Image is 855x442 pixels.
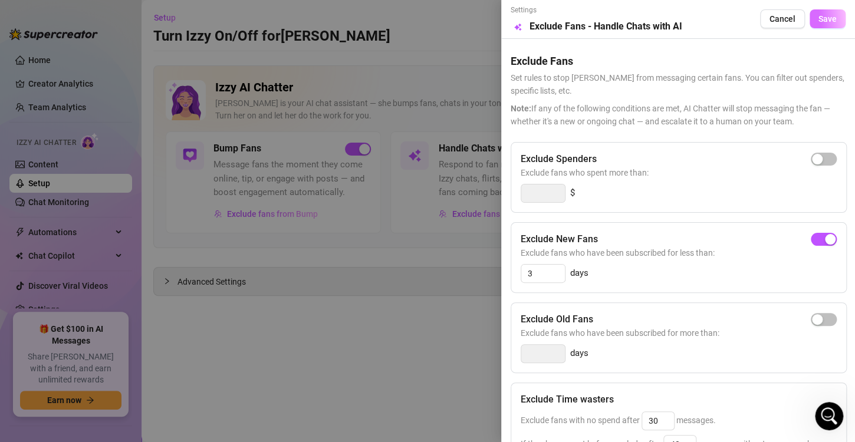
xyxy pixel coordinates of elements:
span: Note: [511,104,531,113]
p: Active 12h ago [57,15,114,27]
div: Just to confirm — every time you try to add bump messages (whether from templates, mass message i... [9,84,193,179]
span: Exclude fans who have been subscribed for less than: [521,246,837,259]
span: Set rules to stop [PERSON_NAME] from messaging certain fans. You can filter out spenders, specifi... [511,71,846,97]
div: E says… [9,25,226,84]
div: Somehow all the bump messages have magically reappeared...but [PERSON_NAME] went an 8 hr stretch ... [52,223,217,315]
button: Cancel [760,9,805,28]
div: I have tried adding from the templates and adding it by adding a new message. [52,32,217,67]
button: go back [8,5,30,27]
button: Emoji picker [18,352,28,361]
div: E says… [9,216,226,324]
h5: Exclude Fans - Handle Chats with AI [530,19,682,34]
div: Giselle • 12h ago [19,181,81,188]
div: Just to confirm — every time you try to add bump messages (whether from templates, mass message i... [19,91,184,149]
h5: Exclude New Fans [521,232,598,246]
span: Save [818,14,837,24]
span: Exclude fans with no spend after messages. [521,415,716,425]
span: Cancel [769,14,795,24]
h5: Exclude Fans [511,53,846,69]
span: $ [570,186,575,200]
button: Send a message… [202,347,221,366]
h5: Exclude Spenders [521,152,597,166]
div: Giselle says… [9,84,226,200]
div: Close [207,5,228,26]
div: E says… [9,324,226,421]
button: Home [185,5,207,27]
div: Somehow all the bump messages have magically reappeared...but [PERSON_NAME] went an 8 hr stretch ... [42,216,226,322]
h5: Exclude Old Fans [521,312,593,326]
button: Gif picker [37,352,47,361]
button: Start recording [75,352,84,361]
div: [DATE] [9,200,226,216]
h5: Exclude Time wasters [521,392,614,407]
button: Save [810,9,846,28]
textarea: Message… [10,327,226,347]
span: Exclude fans who have been subscribed for more than: [521,326,837,339]
iframe: Intercom live chat [815,402,843,430]
span: Exclude fans who spent more than: [521,166,837,179]
span: days [570,266,588,281]
span: days [570,347,588,361]
div: Want to make sure I’m fully understanding before we dig in. [19,149,184,171]
span: If any of the following conditions are met, AI Chatter will stop messaging the fan — whether it's... [511,102,846,128]
h1: Giselle [57,6,88,15]
span: Settings [511,5,682,16]
div: I signed out and signed back into my OF account and reconnected it but still she is not sending o... [42,324,226,407]
button: Upload attachment [56,352,65,361]
img: Profile image for Giselle [34,6,52,25]
div: I have tried adding from the templates and adding it by adding a new message. [42,25,226,74]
